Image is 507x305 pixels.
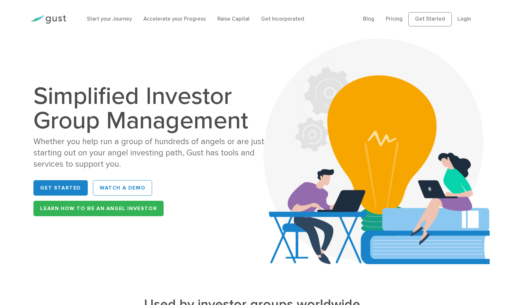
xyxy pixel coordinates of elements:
[33,180,88,196] a: Get Started
[33,136,286,170] div: Whether you help run a group of hundreds of angels or are just starting out on your angel investi...
[93,180,152,196] a: WATCH A DEMO
[30,15,66,24] img: Gust Logo
[363,16,374,22] a: Blog
[33,201,164,216] a: Learn How to be an Angel Investor
[264,39,490,264] img: Aca 2023 Hero Bg
[261,16,304,22] a: Get Incorporated
[408,12,452,26] a: Get Started
[457,16,471,22] a: Login
[87,16,132,22] a: Start your Journey
[386,16,403,22] a: Pricing
[217,16,249,22] a: Raise Capital
[143,16,206,22] a: Accelerate your Progress
[33,84,286,133] h1: Simplified Investor Group Management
